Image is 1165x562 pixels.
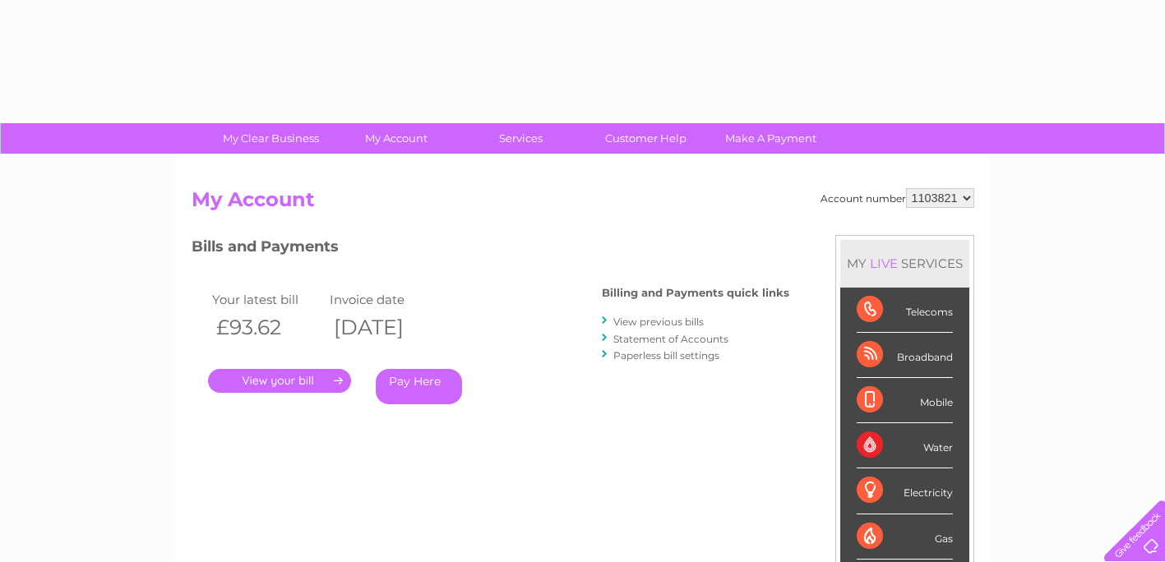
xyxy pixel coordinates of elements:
td: Invoice date [326,288,444,311]
div: Broadband [857,333,953,378]
a: Customer Help [578,123,714,154]
a: Paperless bill settings [613,349,719,362]
a: . [208,369,351,393]
a: Services [453,123,589,154]
a: View previous bills [613,316,704,328]
h3: Bills and Payments [192,235,789,264]
div: MY SERVICES [840,240,969,287]
th: £93.62 [208,311,326,344]
a: Pay Here [376,369,462,404]
div: Mobile [857,378,953,423]
div: Electricity [857,468,953,514]
td: Your latest bill [208,288,326,311]
div: Telecoms [857,288,953,333]
div: Account number [821,188,974,208]
a: Statement of Accounts [613,333,728,345]
div: Water [857,423,953,468]
a: Make A Payment [703,123,839,154]
a: My Clear Business [203,123,339,154]
div: Gas [857,514,953,560]
div: LIVE [867,256,901,271]
h2: My Account [192,188,974,219]
h4: Billing and Payments quick links [602,287,789,299]
th: [DATE] [326,311,444,344]
a: My Account [328,123,464,154]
